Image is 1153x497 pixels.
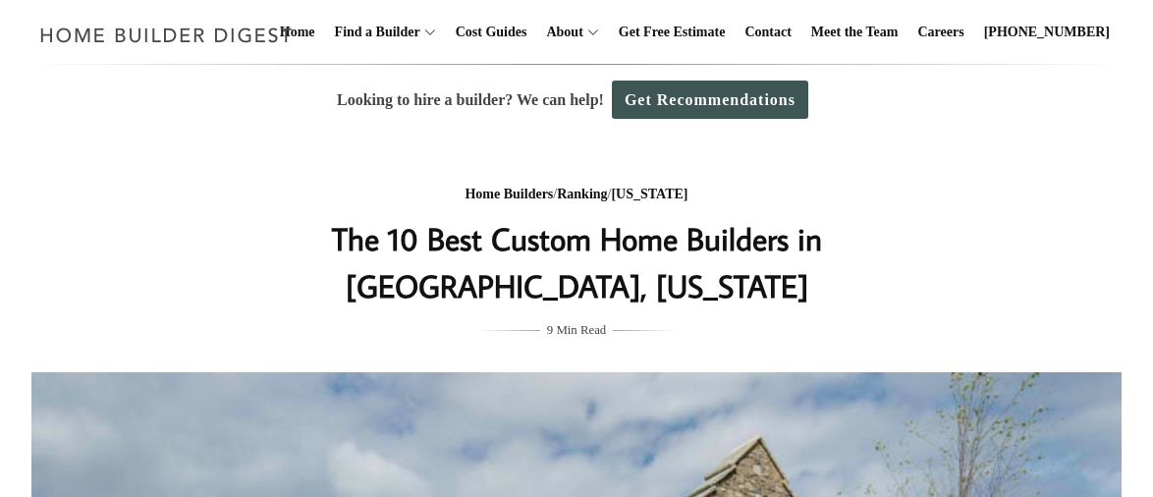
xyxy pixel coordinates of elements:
[737,1,798,64] a: Contact
[976,1,1118,64] a: [PHONE_NUMBER]
[611,187,687,201] a: [US_STATE]
[803,1,906,64] a: Meet the Team
[547,319,606,341] span: 9 Min Read
[538,1,582,64] a: About
[910,1,972,64] a: Careers
[612,81,808,119] a: Get Recommendations
[272,1,323,64] a: Home
[185,215,968,309] h1: The 10 Best Custom Home Builders in [GEOGRAPHIC_DATA], [US_STATE]
[327,1,420,64] a: Find a Builder
[31,16,302,54] img: Home Builder Digest
[557,187,607,201] a: Ranking
[185,183,968,207] div: / /
[465,187,553,201] a: Home Builders
[448,1,535,64] a: Cost Guides
[611,1,734,64] a: Get Free Estimate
